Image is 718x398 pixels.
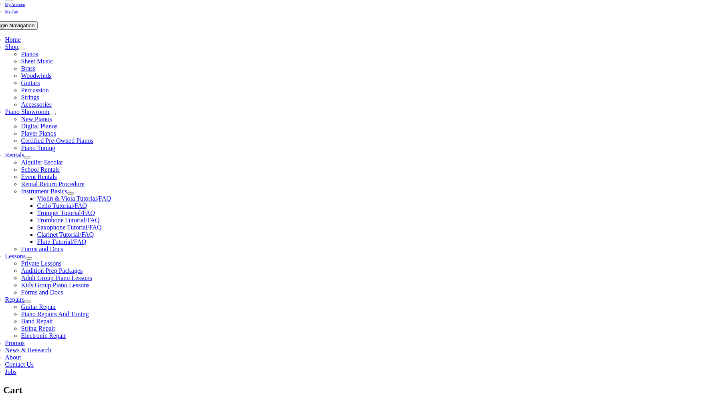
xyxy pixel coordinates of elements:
a: Forms and Docs [21,246,63,252]
a: Trumpet Tutorial/FAQ [37,209,95,216]
a: Shop [5,43,18,50]
button: Open submenu of Instrument Basics [67,192,74,195]
a: Rental Return Procedure [21,181,84,187]
a: Jobs [5,368,16,375]
a: Violin & Viola Tutorial/FAQ [37,195,111,202]
a: Piano Repairs And Tuning [21,311,89,317]
a: Kids Group Piano Lessons [21,282,89,288]
a: Lessons [5,253,26,260]
a: Electronic Repair [21,332,66,339]
a: Private Lessons [21,260,61,267]
a: Promos [5,339,24,346]
a: Event Rentals [21,173,56,180]
a: Forms and Docs [21,289,63,296]
a: Cello Tutorial/FAQ [37,202,87,209]
a: Rentals [5,152,24,158]
a: Clarinet Tutorial/FAQ [37,231,94,238]
a: Player Pianos [21,130,56,137]
a: Woodwinds [21,72,51,79]
a: Repairs [5,296,24,303]
a: Adult Group Piano Lessons [21,274,92,281]
a: Guitars [21,79,40,86]
a: Band Repair [21,318,53,325]
a: Instrument Basics [21,188,67,195]
a: News & Research [5,347,51,353]
a: New Pianos [21,116,52,122]
a: Sheet Music [21,58,53,65]
section: Page Title Bar [3,384,715,397]
a: Strings [21,94,39,101]
a: Brass [21,65,35,72]
a: About [5,354,21,361]
button: Open submenu of Rentals [24,156,30,158]
h1: Cart [3,384,715,397]
a: Home [5,36,20,43]
a: Contact Us [5,361,34,368]
a: Guitar Repair [21,303,56,310]
a: Flute Tutorial/FAQ [37,238,86,245]
a: Accessories [21,101,51,108]
a: Piano Showroom [5,108,49,115]
a: Percussion [21,87,48,93]
a: Alquiler Escolar [21,159,63,166]
a: Pianos [21,51,38,57]
a: School Rentals [21,166,59,173]
a: Saxophone Tutorial/FAQ [37,224,101,231]
a: My Cart [5,8,18,14]
a: My Account [5,0,25,7]
span: My Cart [5,10,18,14]
a: Trombone Tutorial/FAQ [37,217,99,223]
button: Open submenu of Shop [18,48,24,50]
span: String Repair [21,325,55,332]
button: Open submenu of Piano Showroom [49,113,56,115]
button: Open submenu of Lessons [26,257,32,260]
a: Piano Tuning [21,144,55,151]
a: Audition Prep Packages [21,267,83,274]
a: Certified Pre-Owned Pianos [21,137,93,144]
a: Digital Pianos [21,123,57,130]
